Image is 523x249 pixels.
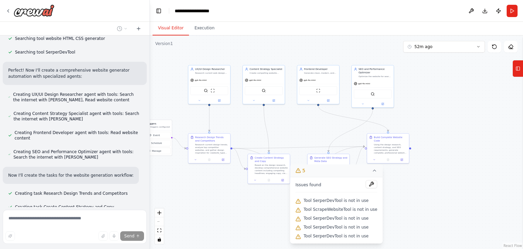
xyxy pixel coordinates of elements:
[188,133,231,164] div: Research Design Trends and CompetitorsResearch current design trends, analyze top competitor webs...
[124,233,134,239] span: Send
[147,126,170,128] p: No triggers configured
[264,99,284,103] button: Open in side panel
[8,172,133,178] p: Now I'll create the tasks for the website generation workflow:
[114,25,130,33] button: Switch to previous chat
[316,89,320,93] img: ScrapeWebsiteTool
[15,191,128,196] span: Creating task Research Design Trends and Competitors
[195,72,228,74] div: Research current web design trends, analyze competitor websites, and gather design inspiration fo...
[15,204,114,210] span: Creating task Create Content Strategy and Copy
[153,21,189,35] button: Visual Editor
[314,164,347,175] div: Create comprehensive SEO strategy including keyword research, meta tags, schema markup, and techn...
[367,133,409,164] div: Build Complete Website CodeUsing the design research, content strategy, and SEO requirements, gen...
[319,99,338,103] button: Open in side panel
[155,226,164,235] button: fit view
[233,145,365,150] g: Edge from 78b2ab6d-2ed5-4b7c-91d0-dd35f223bf8a to e67c2833-be49-4c42-86d4-506aac4e38dd
[15,36,105,41] span: Searching tool website HTML CSS generator
[8,67,141,79] p: Perfect! Now I'll create a comprehensive website generator automation with specialized agents:
[304,207,377,212] span: Tool ScrapeWebsiteTool is not in use
[139,140,170,146] button: Schedule
[381,158,395,162] button: No output available
[304,72,337,74] div: Generate clean, modern, and responsive HTML/CSS/JavaScript code for {website_type} websites. Crea...
[155,235,164,244] button: toggle interactivity
[204,89,208,93] img: SerperDevTool
[351,65,394,108] div: SEO and Performance OptimizerOptimize the website for search engines and performance. Generate me...
[304,216,369,221] span: Tool SerperDevTool is not in use
[304,198,369,203] span: Tool SerperDevTool is not in use
[261,178,276,182] button: No output available
[15,49,75,55] span: Searching tool SerperDevTool
[137,120,172,156] div: TriggersNo triggers configuredEventScheduleManage
[202,158,216,162] button: No output available
[250,72,283,74] div: Create compelling website content strategy for {website_type} targeting {target_audience}. Develo...
[155,41,173,46] div: Version 1
[250,68,283,71] div: Content Strategy Specialist
[151,141,162,145] span: Schedule
[327,109,375,152] g: Edge from c90d8daa-6769-41cb-8b30-aec810badccc to 1d9fccf4-bbc4-422d-8d1c-f5e9450f8309
[277,178,288,182] button: Open in side panel
[189,21,220,35] button: Execution
[195,68,228,71] div: UX/UI Design Researcher
[262,89,266,93] img: SerperDevTool
[98,231,108,241] button: Upload files
[139,148,170,154] button: Manage
[13,92,141,103] span: Creating UX/UI Design Researcher agent with tools: Search the internet with [PERSON_NAME], Read w...
[358,82,370,85] span: gpt-4o-mini
[188,65,231,104] div: UX/UI Design ResearcherResearch current web design trends, analyze competitor websites, and gathe...
[374,136,407,143] div: Build Complete Website Code
[249,79,261,82] span: gpt-4o-mini
[262,106,271,152] g: Edge from bd3ffb2e-2f60-4f11-a4fd-0e1efe2c1148 to 6a8df621-97bc-4148-af24-08c24590d9fa
[211,89,215,93] img: ScrapeWebsiteTool
[120,231,144,241] button: Send
[304,233,369,239] span: Tool SerperDevTool is not in use
[290,164,383,177] button: 5
[373,102,393,106] button: Open in side panel
[195,143,228,154] div: Research current design trends, analyze top competitor websites, and gather design inspiration fo...
[297,65,339,104] div: Frontend DeveloperGenerate clean, modern, and responsive HTML/CSS/JavaScript code for {website_ty...
[403,41,485,53] button: 52m ago
[5,231,15,241] button: Improve this prompt
[359,75,392,78] div: Optimize the website for search engines and performance. Generate meta tags, schema markup, optim...
[208,106,211,131] g: Edge from eb899dc9-1479-408a-ba2e-1a733a8aed3c to 78b2ab6d-2ed5-4b7c-91d0-dd35f223bf8a
[248,154,290,184] div: Create Content Strategy and CopyBased on the design research, develop comprehensive website conte...
[296,182,321,188] span: Issues found
[155,208,164,244] div: React Flow controls
[217,158,229,162] button: Open in side panel
[396,158,408,162] button: Open in side panel
[304,224,369,230] span: Tool SerperDevTool is not in use
[13,149,141,160] span: Creating SEO and Performance Optimizer agent with tools: Search the internet with [PERSON_NAME]
[109,231,119,241] button: Click to speak your automation idea
[153,133,160,137] span: Event
[359,68,392,74] div: SEO and Performance Optimizer
[14,111,141,122] span: Creating Content Strategy Specialist agent with tools: Search the internet with [PERSON_NAME]
[195,79,207,82] span: gpt-4o-mini
[371,92,375,96] img: SerperDevTool
[304,79,316,82] span: gpt-4o-mini
[302,167,305,174] span: 5
[307,154,350,184] div: Generate SEO Strategy and Meta DataCreate comprehensive SEO strategy including keyword research, ...
[172,136,186,150] g: Edge from triggers to 78b2ab6d-2ed5-4b7c-91d0-dd35f223bf8a
[233,147,246,171] g: Edge from 78b2ab6d-2ed5-4b7c-91d0-dd35f223bf8a to 6a8df621-97bc-4148-af24-08c24590d9fa
[255,156,288,163] div: Create Content Strategy and Copy
[155,208,164,217] button: zoom in
[154,6,163,16] button: Hide left sidebar
[210,99,229,103] button: Open in side panel
[15,130,141,141] span: Creating Frontend Developer agent with tools: Read website content
[139,132,170,138] button: Event
[175,8,221,14] nav: breadcrumb
[147,122,170,126] h3: Triggers
[352,145,365,171] g: Edge from 1d9fccf4-bbc4-422d-8d1c-f5e9450f8309 to e67c2833-be49-4c42-86d4-506aac4e38dd
[133,25,144,33] button: Start a new chat
[255,164,288,175] div: Based on the design research, develop comprehensive website content including compelling headline...
[314,156,347,163] div: Generate SEO Strategy and Meta Data
[304,68,337,71] div: Frontend Developer
[14,4,54,17] img: Logo
[414,44,432,49] span: 52m ago
[152,149,161,152] span: Manage
[504,244,522,248] a: React Flow attribution
[195,136,228,143] div: Research Design Trends and Competitors
[317,106,390,131] g: Edge from f190ec20-2cd2-4190-9d44-570405d5ac9d to e67c2833-be49-4c42-86d4-506aac4e38dd
[242,65,285,104] div: Content Strategy SpecialistCreate compelling website content strategy for {website_type} targetin...
[374,143,407,154] div: Using the design research, content strategy, and SEO requirements, generate complete, professiona...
